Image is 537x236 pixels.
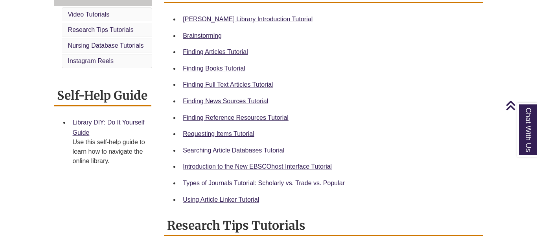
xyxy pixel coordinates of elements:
[183,196,259,203] a: Using Article Linker Tutorial
[183,114,289,121] a: Finding Reference Resources Tutorial
[183,65,245,72] a: Finding Books Tutorial
[183,32,222,39] a: Brainstorming
[183,81,273,88] a: Finding Full Text Articles Tutorial
[68,42,144,49] a: Nursing Database Tutorials
[183,98,268,104] a: Finding News Sources Tutorial
[73,138,145,166] div: Use this self-help guide to learn how to navigate the online library.
[183,163,332,170] a: Introduction to the New EBSCOhost Interface Tutorial
[68,11,110,18] a: Video Tutorials
[183,130,254,137] a: Requesting Items Tutorial
[73,119,145,136] a: Library DIY: Do It Yourself Guide
[68,26,134,33] a: Research Tips Tutorials
[506,100,535,111] a: Back to Top
[183,180,345,186] a: Types of Journals Tutorial: Scholarly vs. Trade vs. Popular
[68,58,114,64] a: Instagram Reels
[183,16,313,22] a: [PERSON_NAME] Library Introduction Tutorial
[54,85,152,106] h2: Self-Help Guide
[183,48,248,55] a: Finding Articles Tutorial
[183,147,284,154] a: Searching Article Databases Tutorial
